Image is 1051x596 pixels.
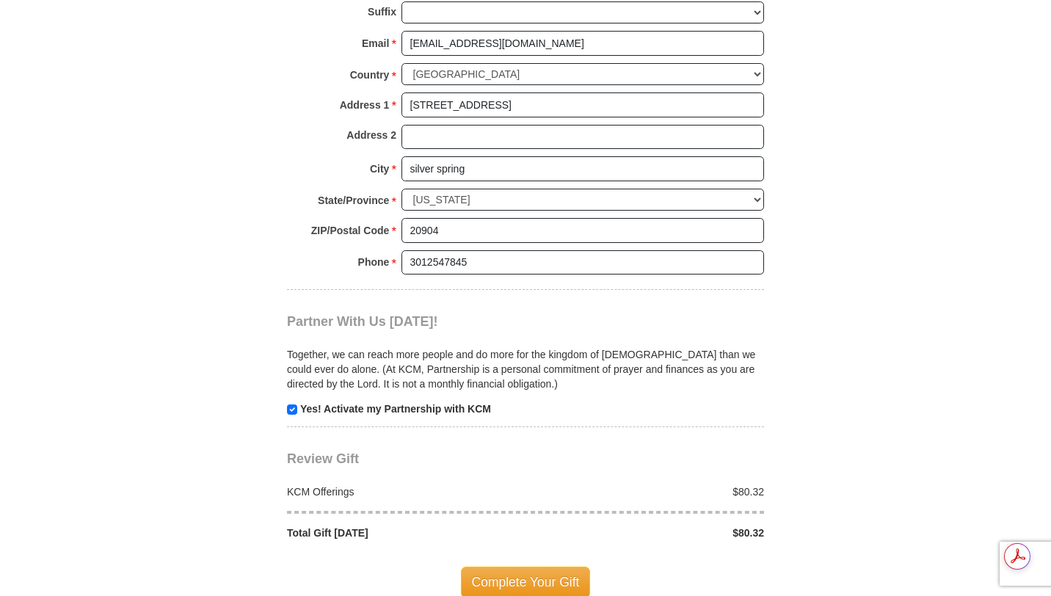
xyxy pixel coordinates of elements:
span: Partner With Us [DATE]! [287,314,438,329]
strong: Suffix [368,1,396,22]
strong: Country [350,65,390,85]
p: Together, we can reach more people and do more for the kingdom of [DEMOGRAPHIC_DATA] than we coul... [287,347,764,391]
div: $80.32 [525,484,772,499]
div: $80.32 [525,526,772,540]
strong: Address 2 [346,125,396,145]
strong: Email [362,33,389,54]
strong: Phone [358,252,390,272]
span: Review Gift [287,451,359,466]
div: KCM Offerings [280,484,526,499]
strong: Address 1 [340,95,390,115]
strong: State/Province [318,190,389,211]
strong: Yes! Activate my Partnership with KCM [300,403,491,415]
strong: ZIP/Postal Code [311,220,390,241]
strong: City [370,159,389,179]
div: Total Gift [DATE] [280,526,526,540]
